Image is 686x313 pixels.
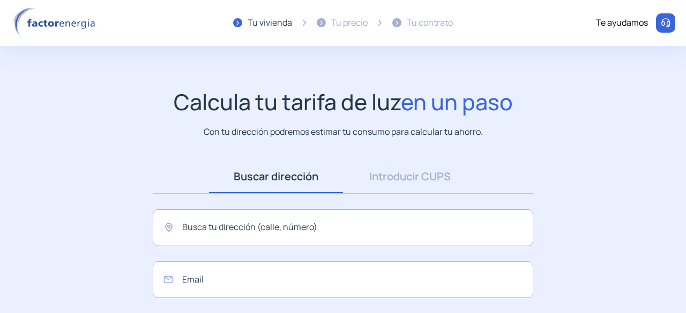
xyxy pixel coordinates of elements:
a: Introducir CUPS [343,160,477,193]
div: Tu precio [331,16,368,30]
img: logo factor [11,7,102,39]
div: Tu vivienda [248,16,292,30]
span: en un paso [401,87,513,117]
img: llamar [660,18,671,28]
p: Con tu dirección podremos estimar tu consumo para calcular tu ahorro. [204,125,483,139]
div: Te ayudamos [596,16,648,30]
a: Buscar dirección [209,160,343,193]
h1: Calcula tu tarifa de luz [174,89,513,115]
div: Tu contrato [407,16,453,30]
